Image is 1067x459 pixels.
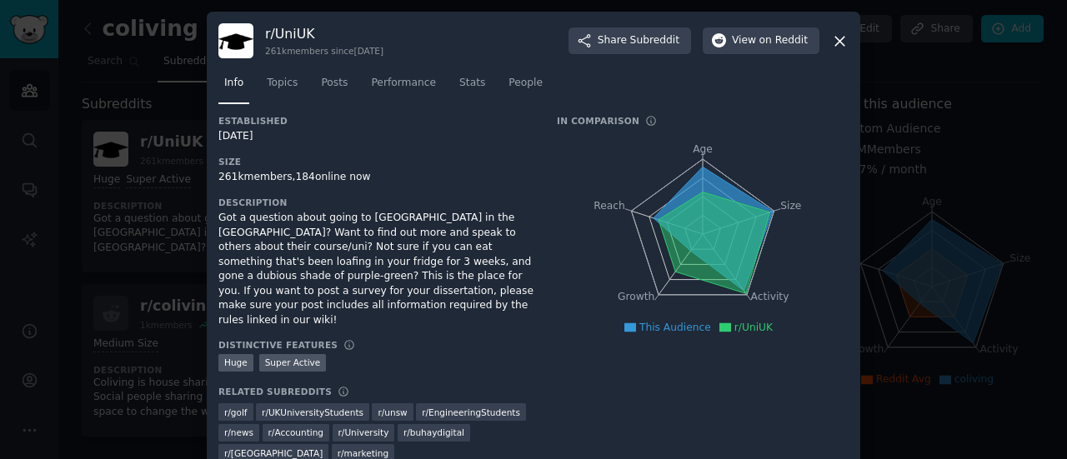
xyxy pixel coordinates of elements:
img: UniUK [218,23,253,58]
div: 261k members since [DATE] [265,45,383,57]
h3: Established [218,115,533,127]
h3: In Comparison [557,115,639,127]
span: Subreddit [630,33,679,48]
a: Performance [365,70,442,104]
h3: Size [218,156,533,167]
a: Posts [315,70,353,104]
span: r/ [GEOGRAPHIC_DATA] [224,447,323,459]
span: r/ marketing [338,447,388,459]
span: Info [224,76,243,91]
tspan: Activity [751,291,789,302]
span: r/ unsw [378,407,407,418]
span: Posts [321,76,348,91]
div: [DATE] [218,129,533,144]
a: Info [218,70,249,104]
span: r/ golf [224,407,248,418]
div: Super Active [259,354,327,372]
span: r/UniUK [734,322,773,333]
h3: r/ UniUK [265,25,383,42]
div: Got a question about going to [GEOGRAPHIC_DATA] in the [GEOGRAPHIC_DATA]? Want to find out more a... [218,211,533,327]
h3: Related Subreddits [218,386,332,397]
span: r/ EngineeringStudents [422,407,520,418]
h3: Distinctive Features [218,339,338,351]
span: Topics [267,76,298,91]
a: People [503,70,549,104]
tspan: Reach [594,200,625,212]
button: Viewon Reddit [703,27,819,54]
span: r/ Accounting [268,427,324,438]
h3: Description [218,197,533,208]
tspan: Growth [618,291,654,302]
span: on Reddit [759,33,808,48]
tspan: Size [780,200,801,212]
span: r/ University [338,427,389,438]
button: ShareSubreddit [569,27,691,54]
span: Stats [459,76,485,91]
span: View [732,33,808,48]
a: Stats [453,70,491,104]
div: 261k members, 184 online now [218,170,533,185]
span: This Audience [639,322,711,333]
span: People [508,76,543,91]
a: Topics [261,70,303,104]
span: Share [598,33,679,48]
span: r/ UKUniversityStudents [262,407,363,418]
span: Performance [371,76,436,91]
div: Huge [218,354,253,372]
span: r/ news [224,427,253,438]
tspan: Age [693,143,713,155]
span: r/ buhaydigital [403,427,464,438]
